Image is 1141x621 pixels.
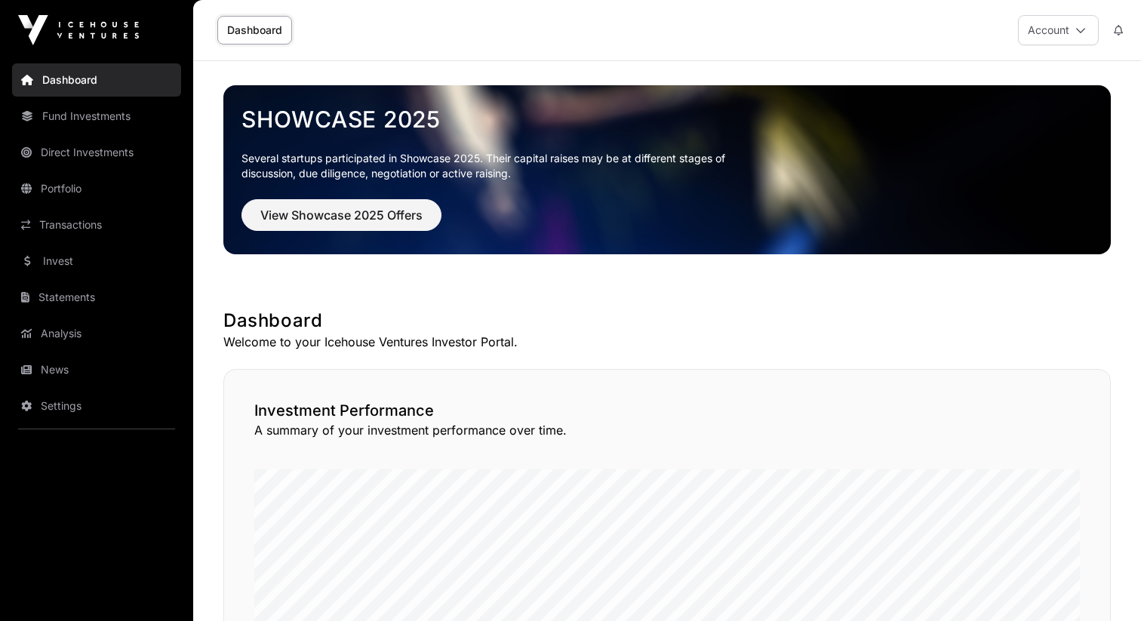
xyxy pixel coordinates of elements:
a: Statements [12,281,181,314]
a: Dashboard [217,16,292,45]
p: A summary of your investment performance over time. [254,421,1080,439]
a: News [12,353,181,386]
p: Several startups participated in Showcase 2025. Their capital raises may be at different stages o... [241,151,749,181]
a: Showcase 2025 [241,106,1093,133]
button: View Showcase 2025 Offers [241,199,441,231]
a: Fund Investments [12,100,181,133]
h2: Investment Performance [254,400,1080,421]
a: Settings [12,389,181,423]
a: Portfolio [12,172,181,205]
a: Dashboard [12,63,181,97]
img: Showcase 2025 [223,85,1111,254]
a: View Showcase 2025 Offers [241,214,441,229]
iframe: Chat Widget [1066,549,1141,621]
span: View Showcase 2025 Offers [260,206,423,224]
button: Account [1018,15,1099,45]
h1: Dashboard [223,309,1111,333]
a: Transactions [12,208,181,241]
img: Icehouse Ventures Logo [18,15,139,45]
a: Direct Investments [12,136,181,169]
a: Analysis [12,317,181,350]
p: Welcome to your Icehouse Ventures Investor Portal. [223,333,1111,351]
a: Invest [12,244,181,278]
